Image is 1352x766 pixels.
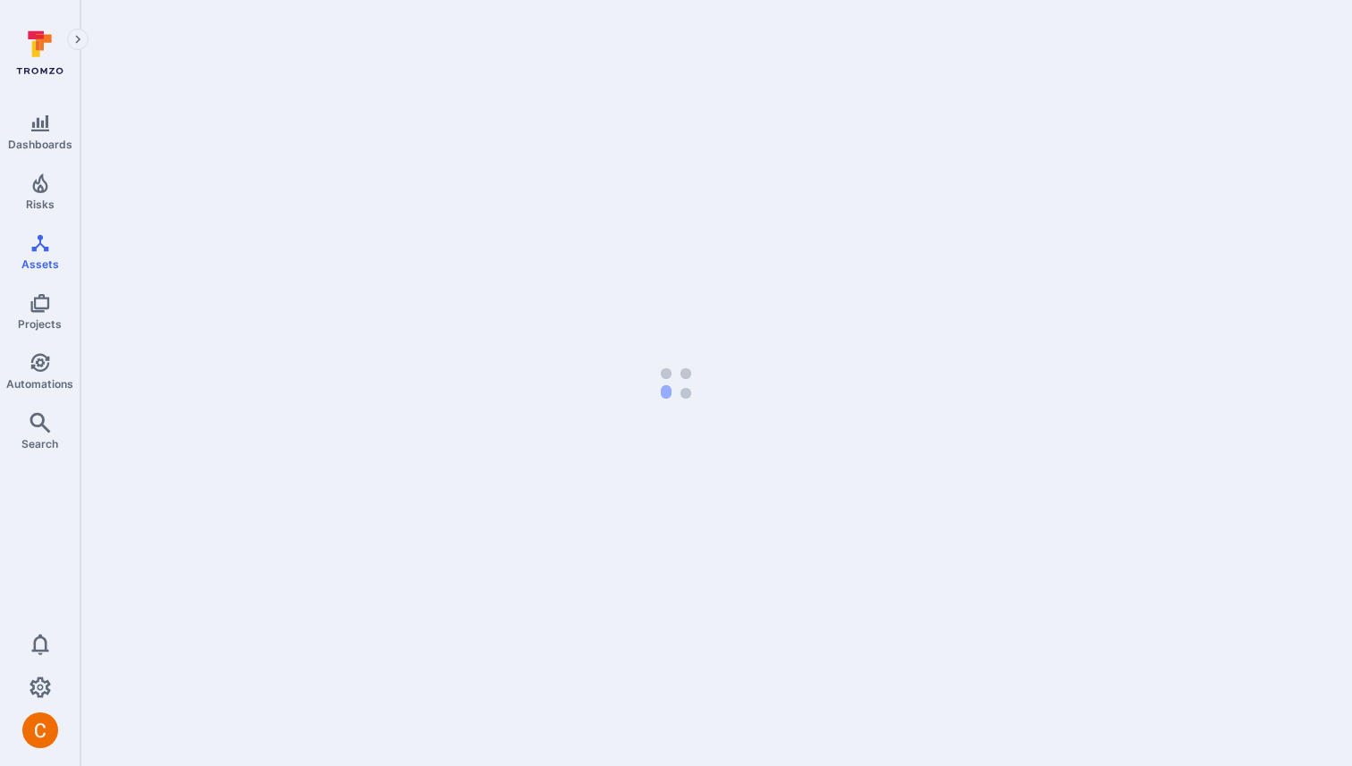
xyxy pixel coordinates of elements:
[21,437,58,450] span: Search
[8,138,72,151] span: Dashboards
[22,712,58,748] div: Camilo Rivera
[6,377,73,391] span: Automations
[67,29,89,50] button: Expand navigation menu
[72,32,84,47] i: Expand navigation menu
[18,317,62,331] span: Projects
[26,198,55,211] span: Risks
[21,257,59,271] span: Assets
[22,712,58,748] img: ACg8ocJuq_DPPTkXyD9OlTnVLvDrpObecjcADscmEHLMiTyEnTELew=s96-c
